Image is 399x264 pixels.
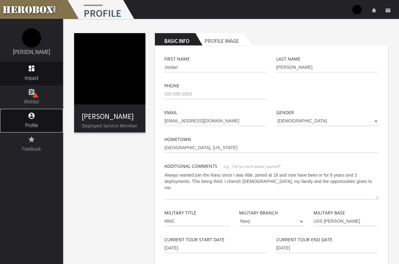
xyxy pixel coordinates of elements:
input: MM-DD-YYYY [164,243,267,253]
label: Last Name [276,55,301,62]
h2: Basic Info [155,33,195,46]
img: image [74,33,145,104]
label: Gender [276,109,294,116]
label: Military Branch [239,209,278,216]
a: [PERSON_NAME] [13,49,50,55]
span: e.g. 'Tell us more about yourself' [223,164,280,169]
label: Current Tour Start Date [164,236,225,243]
label: Military Base [314,209,345,216]
label: Current Tour End Date [276,236,332,243]
img: image [22,28,41,47]
p: Deployed Service Member [74,122,145,129]
input: MM-DD-YYYY [276,243,378,253]
label: First Name [164,55,190,62]
h2: Profile Image [195,33,245,46]
label: Phone [164,82,179,89]
i: notifications [371,8,377,13]
label: Hometown [164,136,191,143]
i: email [385,8,391,13]
label: Military Title [164,209,196,216]
a: [PERSON_NAME] [82,112,134,121]
input: 555-555-5555 [164,89,267,99]
label: Email [164,109,177,116]
label: Additional Comments [164,162,217,170]
i: account_circle [28,112,35,120]
img: user-image [352,5,362,15]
